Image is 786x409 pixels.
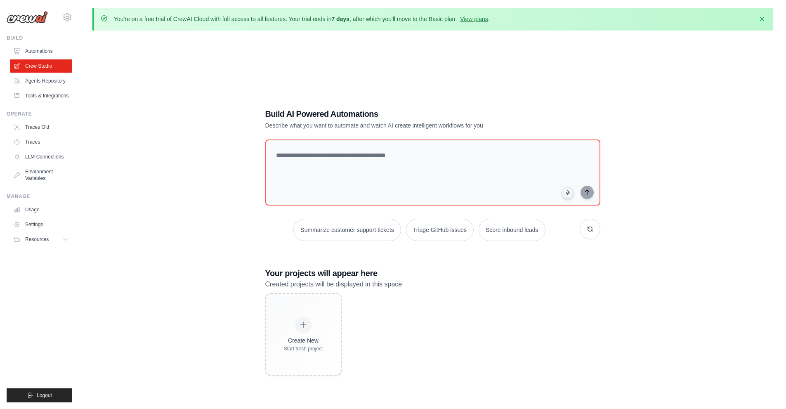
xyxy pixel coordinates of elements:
[25,236,49,243] span: Resources
[331,16,349,22] strong: 7 days
[10,121,72,134] a: Traces Old
[10,74,72,87] a: Agents Repository
[10,203,72,216] a: Usage
[406,219,474,241] button: Triage GitHub issues
[10,218,72,231] a: Settings
[10,89,72,102] a: Tools & Integrations
[265,108,543,120] h1: Build AI Powered Automations
[479,219,545,241] button: Score inbound leads
[284,336,323,345] div: Create New
[7,111,72,117] div: Operate
[562,187,574,199] button: Click to speak your automation idea
[114,15,490,23] p: You're on a free trial of CrewAI Cloud with full access to all features. Your trial ends in , aft...
[7,11,48,24] img: Logo
[460,16,488,22] a: View plans
[265,267,600,279] h3: Your projects will appear here
[37,392,52,399] span: Logout
[7,35,72,41] div: Build
[7,388,72,402] button: Logout
[10,233,72,246] button: Resources
[284,345,323,352] div: Start fresh project
[10,59,72,73] a: Crew Studio
[10,150,72,163] a: LLM Connections
[293,219,401,241] button: Summarize customer support tickets
[10,165,72,185] a: Environment Variables
[7,193,72,200] div: Manage
[10,135,72,149] a: Traces
[265,279,600,290] p: Created projects will be displayed in this space
[265,121,543,130] p: Describe what you want to automate and watch AI create intelligent workflows for you
[10,45,72,58] a: Automations
[580,219,600,239] button: Get new suggestions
